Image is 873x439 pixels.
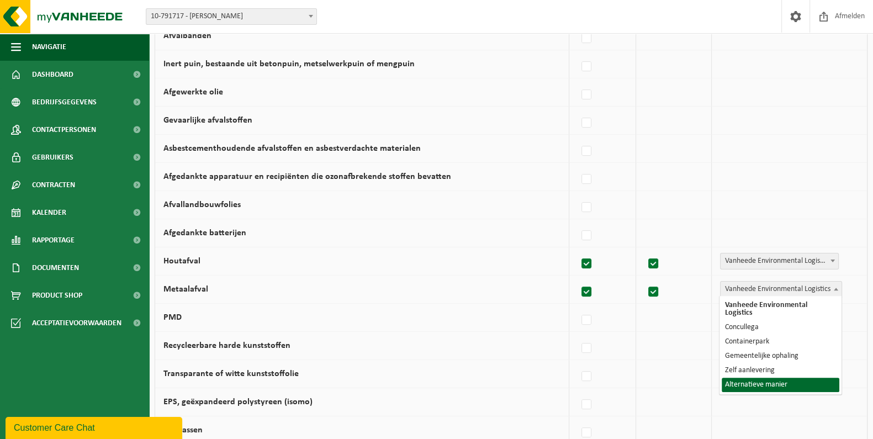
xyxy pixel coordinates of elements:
[722,363,839,378] li: Zelf aanlevering
[163,285,208,294] label: Metaalafval
[32,309,121,337] span: Acceptatievoorwaarden
[721,253,838,269] span: Vanheede Environmental Logistics
[32,144,73,171] span: Gebruikers
[722,335,839,349] li: Containerpark
[32,226,75,254] span: Rapportage
[163,172,451,181] label: Afgedankte apparatuur en recipiënten die ozonafbrekende stoffen bevatten
[146,8,317,25] span: 10-791717 - VANDECAVEYE, SIMON - AARTRIJKE
[721,282,842,297] span: Vanheede Environmental Logistics
[32,254,79,282] span: Documenten
[163,341,290,350] label: Recycleerbare harde kunststoffen
[163,31,211,40] label: Afvalbanden
[32,282,82,309] span: Product Shop
[163,200,241,209] label: Afvallandbouwfolies
[720,253,839,269] span: Vanheede Environmental Logistics
[720,281,842,298] span: Vanheede Environmental Logistics
[163,229,246,237] label: Afgedankte batterijen
[6,415,184,439] iframe: chat widget
[722,298,839,320] li: Vanheede Environmental Logistics
[722,320,839,335] li: Concullega
[163,116,252,125] label: Gevaarlijke afvalstoffen
[163,88,223,97] label: Afgewerkte olie
[163,313,182,322] label: PMD
[32,61,73,88] span: Dashboard
[163,144,421,153] label: Asbestcementhoudende afvalstoffen en asbestverdachte materialen
[722,378,839,392] li: Alternatieve manier
[722,349,839,363] li: Gemeentelijke ophaling
[32,33,66,61] span: Navigatie
[163,257,200,266] label: Houtafval
[32,171,75,199] span: Contracten
[163,398,313,406] label: EPS, geëxpandeerd polystyreen (isomo)
[32,116,96,144] span: Contactpersonen
[163,60,415,68] label: Inert puin, bestaande uit betonpuin, metselwerkpuin of mengpuin
[146,9,316,24] span: 10-791717 - VANDECAVEYE, SIMON - AARTRIJKE
[32,199,66,226] span: Kalender
[163,369,299,378] label: Transparante of witte kunststoffolie
[32,88,97,116] span: Bedrijfsgegevens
